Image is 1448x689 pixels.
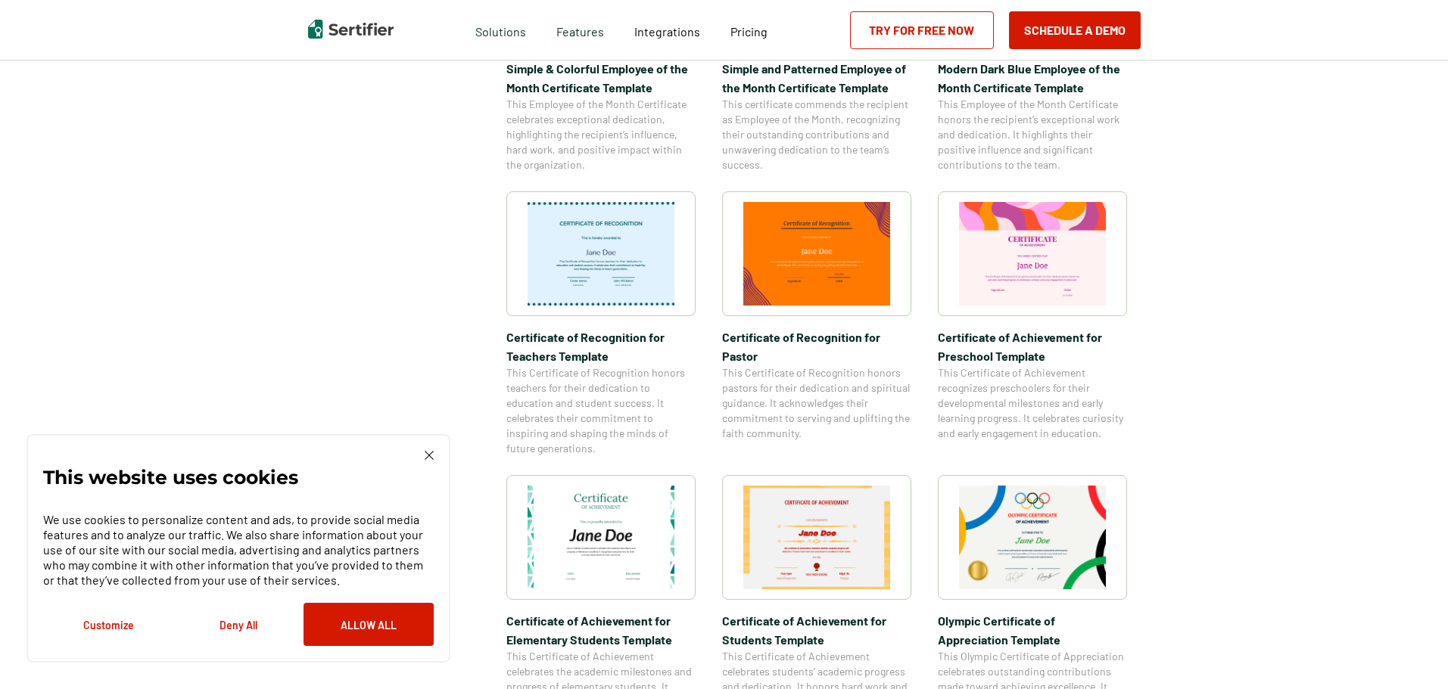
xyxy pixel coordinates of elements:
[938,365,1127,441] span: This Certificate of Achievement recognizes preschoolers for their developmental milestones and ea...
[722,191,911,456] a: Certificate of Recognition for PastorCertificate of Recognition for PastorThis Certificate of Rec...
[730,20,768,39] a: Pricing
[634,20,700,39] a: Integrations
[722,59,911,97] span: Simple and Patterned Employee of the Month Certificate Template
[506,365,696,456] span: This Certificate of Recognition honors teachers for their dedication to education and student suc...
[634,24,700,39] span: Integrations
[556,20,604,39] span: Features
[425,451,434,460] img: Cookie Popup Close
[43,512,434,588] p: We use cookies to personalize content and ads, to provide social media features and to analyze ou...
[528,486,674,589] img: Certificate of Achievement for Elementary Students Template
[506,59,696,97] span: Simple & Colorful Employee of the Month Certificate Template
[850,11,994,49] a: Try for Free Now
[938,611,1127,649] span: Olympic Certificate of Appreciation​ Template
[506,97,696,172] span: This Employee of the Month Certificate celebrates exceptional dedication, highlighting the recipi...
[1372,616,1448,689] iframe: Chat Widget
[1009,11,1141,49] button: Schedule a Demo
[43,603,173,646] button: Customize
[722,327,911,365] span: Certificate of Recognition for Pastor
[506,611,696,649] span: Certificate of Achievement for Elementary Students Template
[308,20,394,39] img: Sertifier | Digital Credentialing Platform
[304,603,434,646] button: Allow All
[959,202,1106,306] img: Certificate of Achievement for Preschool Template
[506,191,696,456] a: Certificate of Recognition for Teachers TemplateCertificate of Recognition for Teachers TemplateT...
[722,365,911,441] span: This Certificate of Recognition honors pastors for their dedication and spiritual guidance. It ac...
[506,327,696,365] span: Certificate of Recognition for Teachers Template
[730,24,768,39] span: Pricing
[475,20,526,39] span: Solutions
[173,603,304,646] button: Deny All
[743,202,890,306] img: Certificate of Recognition for Pastor
[938,327,1127,365] span: Certificate of Achievement for Preschool Template
[959,486,1106,589] img: Olympic Certificate of Appreciation​ Template
[722,611,911,649] span: Certificate of Achievement for Students Template
[938,191,1127,456] a: Certificate of Achievement for Preschool TemplateCertificate of Achievement for Preschool Templat...
[743,486,890,589] img: Certificate of Achievement for Students Template
[43,470,298,485] p: This website uses cookies
[938,97,1127,172] span: This Employee of the Month Certificate honors the recipient’s exceptional work and dedication. It...
[528,202,674,306] img: Certificate of Recognition for Teachers Template
[722,97,911,172] span: This certificate commends the recipient as Employee of the Month, recognizing their outstanding c...
[938,59,1127,97] span: Modern Dark Blue Employee of the Month Certificate Template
